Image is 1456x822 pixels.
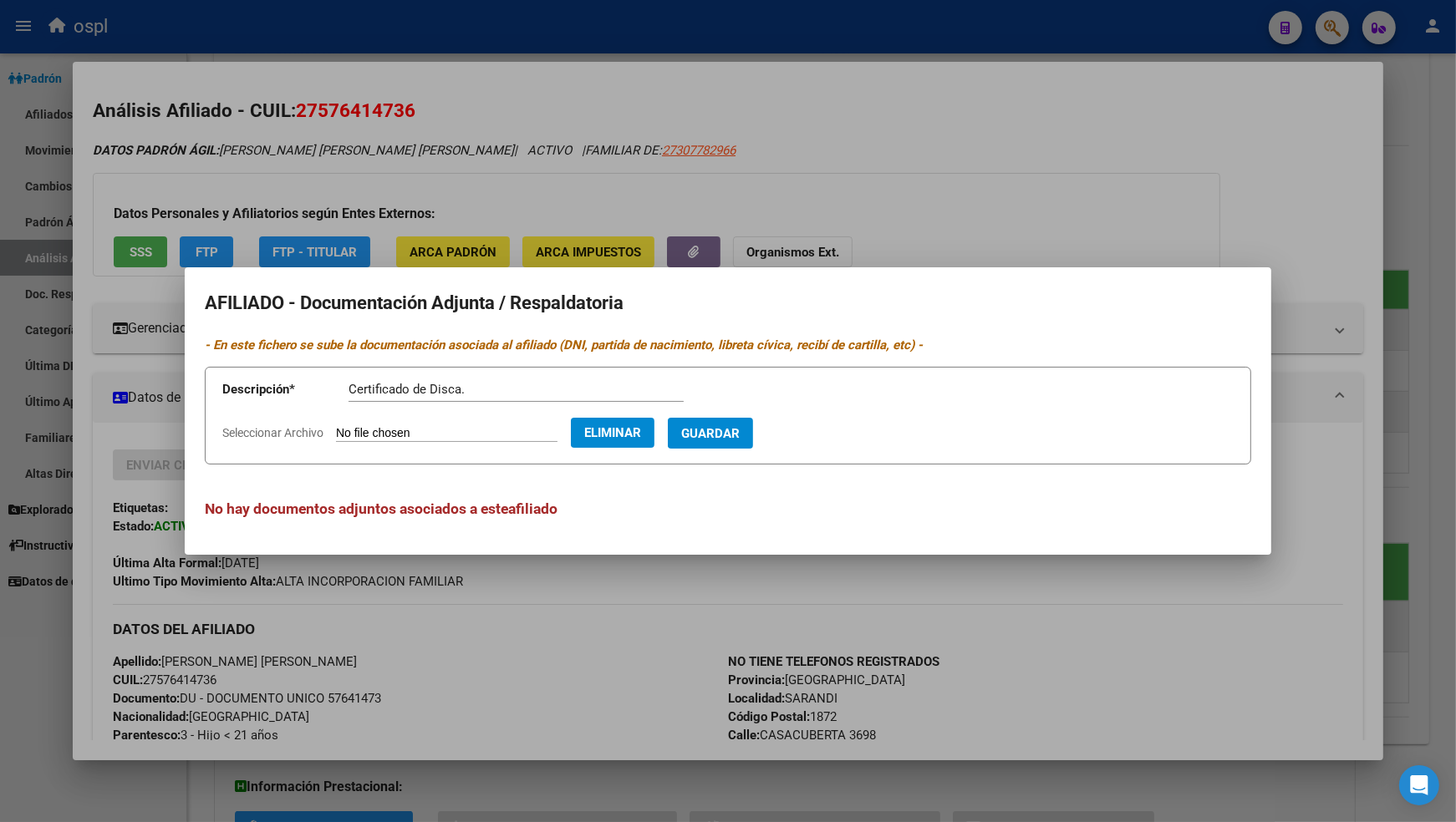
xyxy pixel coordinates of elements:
button: Guardar [668,418,753,449]
button: Eliminar [571,418,654,448]
h2: AFILIADO - Documentación Adjunta / Respaldatoria [205,287,1251,319]
span: Eliminar [584,425,641,440]
span: Seleccionar Archivo [222,426,323,439]
div: Open Intercom Messenger [1399,765,1439,805]
span: Guardar [681,426,740,441]
p: Descripción [222,380,349,399]
i: - En este fichero se sube la documentación asociada al afiliado (DNI, partida de nacimiento, libr... [205,337,923,353]
h3: No hay documentos adjuntos asociados a este [205,498,1251,520]
span: afiliado [508,500,557,517]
